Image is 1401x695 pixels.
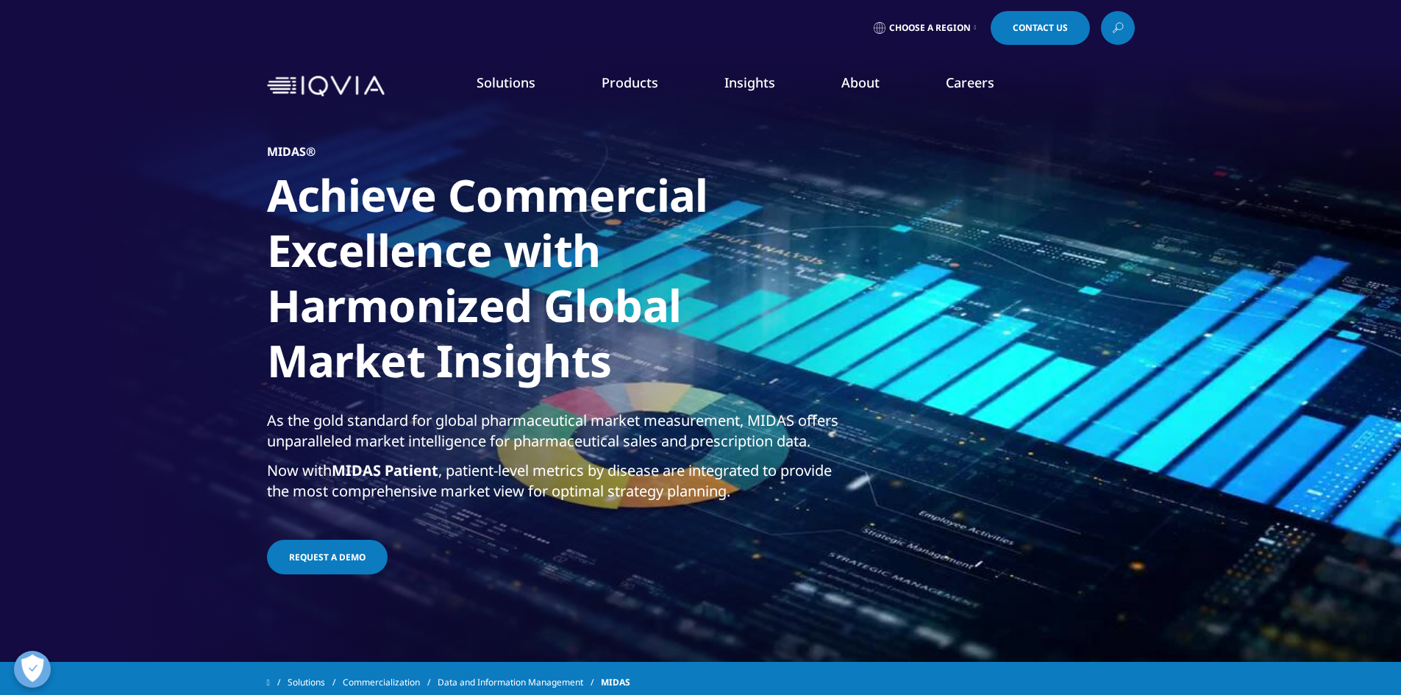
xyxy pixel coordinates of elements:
[267,76,385,97] img: IQVIA Healthcare Information Technology and Pharma Clinical Research Company
[267,540,388,574] a: Request a demo
[1013,24,1068,32] span: Contact Us
[267,460,855,510] p: Now with , patient-level metrics by disease are integrated to provide the most comprehensive mark...
[391,51,1135,121] nav: Primary
[946,74,994,91] a: Careers
[289,551,366,563] span: Request a demo
[267,144,316,159] h5: MIDAS®
[332,460,438,480] strong: MIDAS Patient
[602,74,658,91] a: Products
[267,168,855,397] h1: Achieve Commercial Excellence with Harmonized Global Market Insights
[889,22,971,34] span: Choose a Region
[841,74,880,91] a: About
[477,74,535,91] a: Solutions
[991,11,1090,45] a: Contact Us
[724,74,775,91] a: Insights
[14,651,51,688] button: Open Preferences
[267,410,855,460] p: As the gold standard for global pharmaceutical market measurement, MIDAS offers unparalleled mark...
